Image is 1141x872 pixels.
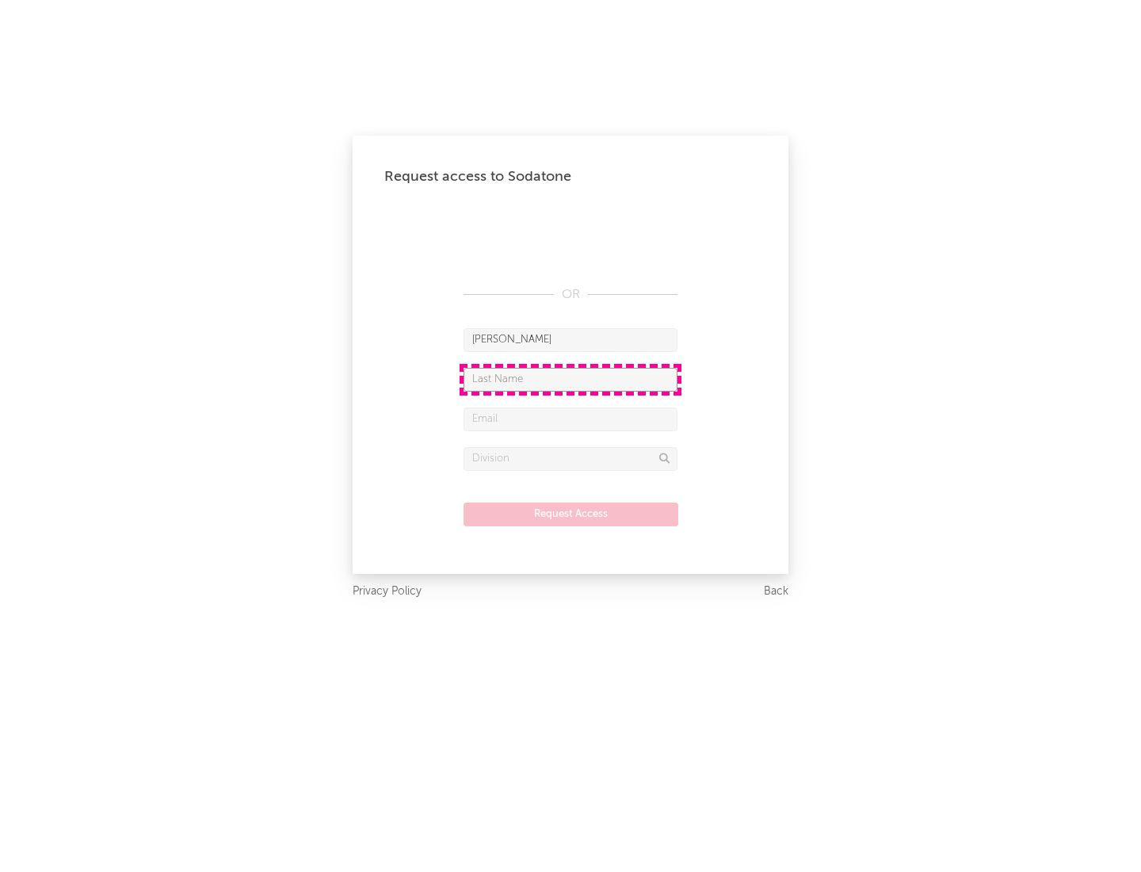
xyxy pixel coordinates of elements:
input: Email [464,407,677,431]
div: Request access to Sodatone [384,167,757,186]
input: First Name [464,328,677,352]
button: Request Access [464,503,678,526]
a: Back [764,582,788,602]
input: Last Name [464,368,677,392]
div: OR [464,285,677,304]
input: Division [464,447,677,471]
a: Privacy Policy [353,582,422,602]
